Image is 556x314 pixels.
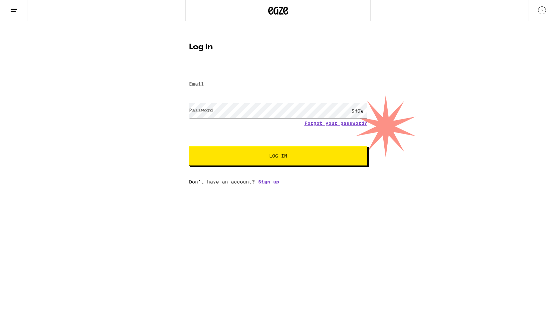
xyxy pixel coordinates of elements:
div: SHOW [347,103,367,118]
input: Email [189,77,367,92]
span: Log In [269,154,287,158]
a: Forgot your password? [304,121,367,126]
button: Log In [189,146,367,166]
label: Email [189,81,204,87]
h1: Log In [189,43,367,51]
a: Sign up [258,179,279,184]
div: Don't have an account? [189,179,367,184]
label: Password [189,108,213,113]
